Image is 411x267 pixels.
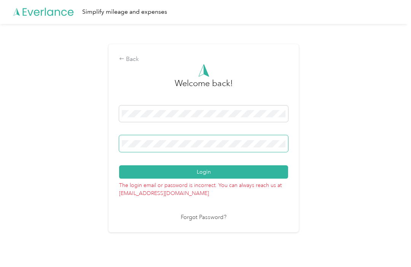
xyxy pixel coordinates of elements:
iframe: Everlance-gr Chat Button Frame [368,224,411,267]
button: Login [119,166,288,179]
div: Simplify mileage and expenses [82,8,167,17]
p: The login email or password is incorrect. You can always reach us at [EMAIL_ADDRESS][DOMAIN_NAME] [119,179,288,198]
h3: greeting [175,77,233,98]
div: Back [119,55,288,64]
a: Forgot Password? [181,214,226,222]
